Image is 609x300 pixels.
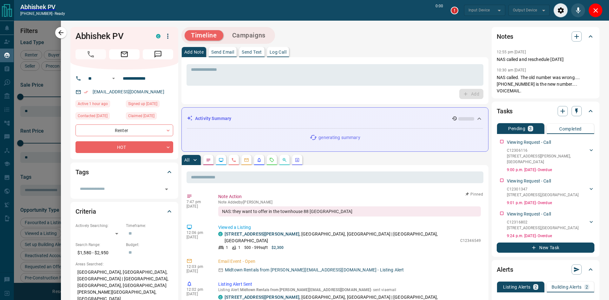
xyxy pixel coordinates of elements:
[238,245,240,250] p: 1
[272,245,284,250] p: $2,300
[75,248,123,258] p: $1,580 - $2,950
[162,185,171,194] button: Open
[257,157,262,163] svg: Listing Alerts
[187,230,209,235] p: 12:06 pm
[187,235,209,239] p: [DATE]
[226,30,272,41] button: Campaigns
[128,113,154,119] span: Claimed [DATE]
[20,11,65,17] p: [PHONE_NUMBER] -
[552,285,582,289] p: Building Alerts
[507,178,551,184] p: Viewing Request - Call
[143,49,173,59] span: Message
[507,233,594,239] p: 9:24 p.m. [DATE] - Overdue
[507,153,588,165] p: [STREET_ADDRESS][PERSON_NAME] , [GEOGRAPHIC_DATA]
[75,206,96,217] h2: Criteria
[218,295,223,299] div: condos.ca
[534,285,537,289] p: 2
[225,231,299,237] a: [STREET_ADDRESS][PERSON_NAME]
[128,101,157,107] span: Signed up [DATE]
[75,112,123,121] div: Wed Aug 13 2025
[507,218,594,232] div: C12316802[STREET_ADDRESS],[GEOGRAPHIC_DATA]
[75,100,123,109] div: Fri Aug 15 2025
[218,193,481,200] p: Note Action
[126,242,173,248] p: Budget:
[269,157,274,163] svg: Requests
[75,164,173,180] div: Tags
[187,269,209,273] p: [DATE]
[465,191,483,197] button: Pinned
[75,204,173,219] div: Criteria
[218,281,481,288] p: Listing Alert Sent
[497,68,526,72] p: 10:30 am [DATE]
[507,148,588,153] p: C12306116
[460,238,481,243] p: C12346549
[497,50,526,54] p: 12:55 pm [DATE]
[497,264,513,275] h2: Alerts
[109,49,140,59] span: Email
[507,219,579,225] p: C12316802
[156,34,160,38] div: condos.ca
[231,157,236,163] svg: Calls
[184,158,189,162] p: All
[219,157,224,163] svg: Lead Browsing Activity
[507,146,594,166] div: C12306116[STREET_ADDRESS][PERSON_NAME],[GEOGRAPHIC_DATA]
[55,11,65,16] span: ready
[497,103,594,119] div: Tasks
[507,167,594,173] p: 9:00 p.m. [DATE] - Overdue
[559,127,582,131] p: Completed
[218,206,481,217] div: NAS: they want to offer in the townhouse 88 [GEOGRAPHIC_DATA]
[187,113,483,124] div: Activity Summary
[84,90,88,94] svg: Email Verified
[282,157,287,163] svg: Opportunities
[503,285,531,289] p: Listing Alerts
[497,74,594,94] p: NAS called. The old number was wrong.... [PHONE_NUMBER] is the new number.... VOICEMAIL.
[75,242,123,248] p: Search Range:
[295,157,300,163] svg: Agent Actions
[75,141,173,153] div: HOT
[187,287,209,292] p: 12:02 pm
[218,200,481,204] p: Note Added by [PERSON_NAME]
[185,30,223,41] button: Timeline
[126,112,173,121] div: Wed Jul 23 2025
[318,134,360,141] p: generating summary
[126,223,173,229] p: Timeframe:
[187,292,209,296] p: [DATE]
[507,139,551,146] p: Viewing Request - Call
[75,167,88,177] h2: Tags
[93,89,164,94] a: [EMAIL_ADDRESS][DOMAIN_NAME]
[206,157,211,163] svg: Notes
[244,245,267,250] p: 500 - 599 sqft
[497,56,594,63] p: NAS called and reschedule [DATE]
[226,245,228,250] p: 1
[586,285,588,289] p: 2
[187,200,209,204] p: 7:47 pm
[78,101,108,107] span: Active 1 hour ago
[553,3,568,17] div: Audio Settings
[184,50,204,54] p: Add Note
[507,225,579,231] p: [STREET_ADDRESS] , [GEOGRAPHIC_DATA]
[225,231,457,244] p: , [GEOGRAPHIC_DATA], [GEOGRAPHIC_DATA] | [GEOGRAPHIC_DATA], [GEOGRAPHIC_DATA]
[497,106,513,116] h2: Tasks
[529,126,532,131] p: 3
[20,3,65,11] h2: Abhishek PV
[195,115,231,122] p: Activity Summary
[75,261,173,267] p: Areas Searched:
[240,288,371,292] span: Midtown Rentals from [PERSON_NAME][EMAIL_ADDRESS][DOMAIN_NAME]
[497,262,594,277] div: Alerts
[270,50,286,54] p: Log Call
[497,31,513,42] h2: Notes
[507,185,594,199] div: C12301347[STREET_ADDRESS],[GEOGRAPHIC_DATA]
[225,267,404,273] p: Midtown Rentals from [PERSON_NAME][EMAIL_ADDRESS][DOMAIN_NAME] - Listing Alert
[218,232,223,236] div: condos.ca
[225,295,299,300] a: [STREET_ADDRESS][PERSON_NAME]
[508,126,525,131] p: Pending
[497,29,594,44] div: Notes
[110,75,117,82] button: Open
[588,3,603,17] div: Close
[218,288,481,292] p: Listing Alert : - sent via email
[218,224,481,231] p: Viewed a Listing
[507,192,579,198] p: [STREET_ADDRESS] , [GEOGRAPHIC_DATA]
[244,157,249,163] svg: Emails
[187,204,209,209] p: [DATE]
[507,186,579,192] p: C12301347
